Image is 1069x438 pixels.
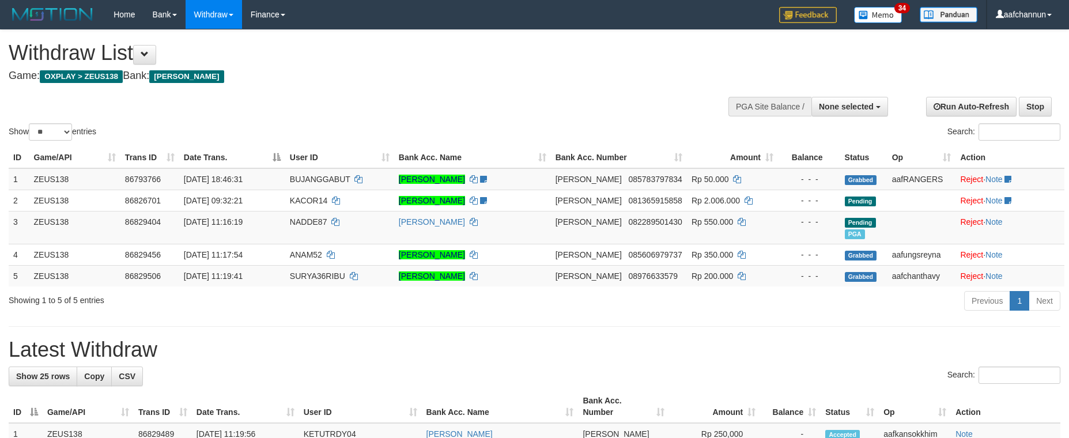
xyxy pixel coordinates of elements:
th: Status: activate to sort column ascending [821,390,879,423]
th: Amount: activate to sort column ascending [687,147,778,168]
th: Op: activate to sort column ascending [879,390,951,423]
td: ZEUS138 [29,211,120,244]
span: Copy 082289501430 to clipboard [628,217,682,226]
span: Rp 2.006.000 [692,196,740,205]
th: User ID: activate to sort column ascending [285,147,394,168]
a: Stop [1019,97,1052,116]
span: BUJANGGABUT [290,175,350,184]
span: NADDE87 [290,217,327,226]
th: ID: activate to sort column descending [9,390,43,423]
th: Trans ID: activate to sort column ascending [120,147,179,168]
button: None selected [811,97,888,116]
span: Show 25 rows [16,372,70,381]
a: Note [985,271,1003,281]
th: Game/API: activate to sort column ascending [29,147,120,168]
th: Date Trans.: activate to sort column descending [179,147,285,168]
span: CSV [119,372,135,381]
a: [PERSON_NAME] [399,250,465,259]
a: Note [985,217,1003,226]
span: Grabbed [845,175,877,185]
td: ZEUS138 [29,190,120,211]
th: User ID: activate to sort column ascending [299,390,422,423]
a: Note [985,175,1003,184]
a: 1 [1010,291,1029,311]
td: ZEUS138 [29,244,120,265]
span: 86826701 [125,196,161,205]
a: [PERSON_NAME] [399,196,465,205]
a: Note [985,196,1003,205]
span: [DATE] 11:16:19 [184,217,243,226]
span: 86829456 [125,250,161,259]
span: Copy 085606979737 to clipboard [628,250,682,259]
th: Op: activate to sort column ascending [887,147,956,168]
span: SURYA36RIBU [290,271,345,281]
td: 1 [9,168,29,190]
span: [PERSON_NAME] [556,271,622,281]
img: Button%20Memo.svg [854,7,902,23]
span: Marked by aafRornrotha [845,229,865,239]
span: OXPLAY > ZEUS138 [40,70,123,83]
span: [PERSON_NAME] [556,196,622,205]
h1: Withdraw List [9,41,701,65]
span: Grabbed [845,251,877,260]
th: Status [840,147,887,168]
th: Bank Acc. Name: activate to sort column ascending [422,390,579,423]
span: None selected [819,102,874,111]
th: Trans ID: activate to sort column ascending [134,390,192,423]
a: Reject [960,175,983,184]
label: Search: [947,123,1060,141]
td: · [955,190,1064,211]
span: [DATE] 11:19:41 [184,271,243,281]
th: Game/API: activate to sort column ascending [43,390,134,423]
span: 86829506 [125,271,161,281]
a: CSV [111,367,143,386]
th: Amount: activate to sort column ascending [669,390,760,423]
span: Rp 50.000 [692,175,729,184]
span: Rp 200.000 [692,271,733,281]
span: 34 [894,3,910,13]
span: [DATE] 18:46:31 [184,175,243,184]
th: Bank Acc. Number: activate to sort column ascending [578,390,669,423]
span: [DATE] 11:17:54 [184,250,243,259]
span: 86829404 [125,217,161,226]
td: · [955,168,1064,190]
div: - - - [783,173,836,185]
span: [PERSON_NAME] [556,175,622,184]
th: Balance [778,147,840,168]
a: Reject [960,250,983,259]
div: - - - [783,216,836,228]
span: Copy 08976633579 to clipboard [628,271,678,281]
th: Action [955,147,1064,168]
a: [PERSON_NAME] [399,217,465,226]
a: Note [985,250,1003,259]
div: PGA Site Balance / [728,97,811,116]
img: MOTION_logo.png [9,6,96,23]
th: Balance: activate to sort column ascending [760,390,821,423]
td: aafungsreyna [887,244,956,265]
img: Feedback.jpg [779,7,837,23]
span: ANAM52 [290,250,322,259]
span: [PERSON_NAME] [556,250,622,259]
th: ID [9,147,29,168]
td: 2 [9,190,29,211]
input: Search: [979,367,1060,384]
th: Bank Acc. Name: activate to sort column ascending [394,147,551,168]
td: · [955,244,1064,265]
span: Pending [845,218,876,228]
a: Run Auto-Refresh [926,97,1017,116]
td: aafRANGERS [887,168,956,190]
div: - - - [783,195,836,206]
td: · [955,211,1064,244]
span: Copy 081365915858 to clipboard [628,196,682,205]
td: 4 [9,244,29,265]
a: Reject [960,217,983,226]
th: Action [951,390,1060,423]
td: ZEUS138 [29,265,120,286]
th: Bank Acc. Number: activate to sort column ascending [551,147,687,168]
span: [DATE] 09:32:21 [184,196,243,205]
label: Show entries [9,123,96,141]
td: · [955,265,1064,286]
a: [PERSON_NAME] [399,271,465,281]
div: - - - [783,249,836,260]
span: Pending [845,197,876,206]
